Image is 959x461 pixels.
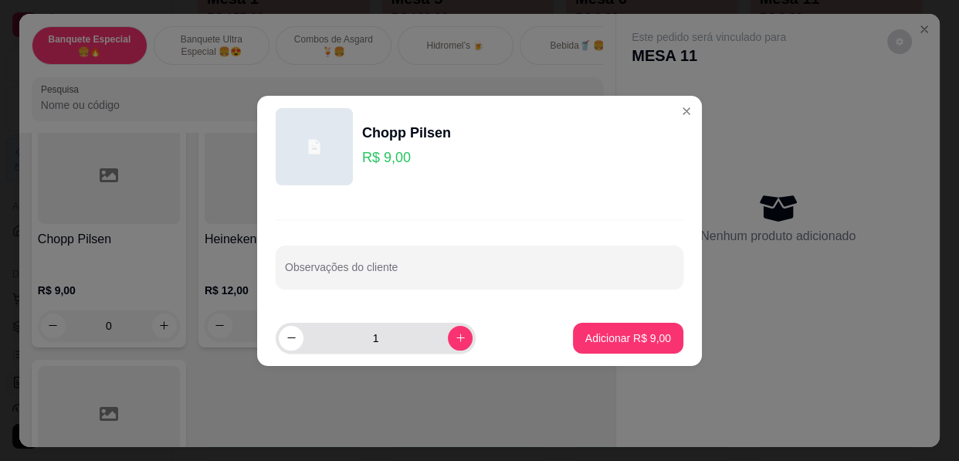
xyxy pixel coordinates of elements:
[585,330,671,346] p: Adicionar R$ 9,00
[279,326,303,351] button: decrease-product-quantity
[362,147,451,168] p: R$ 9,00
[285,266,674,281] input: Observações do cliente
[362,122,451,144] div: Chopp Pilsen
[448,326,473,351] button: increase-product-quantity
[674,99,699,124] button: Close
[573,323,683,354] button: Adicionar R$ 9,00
